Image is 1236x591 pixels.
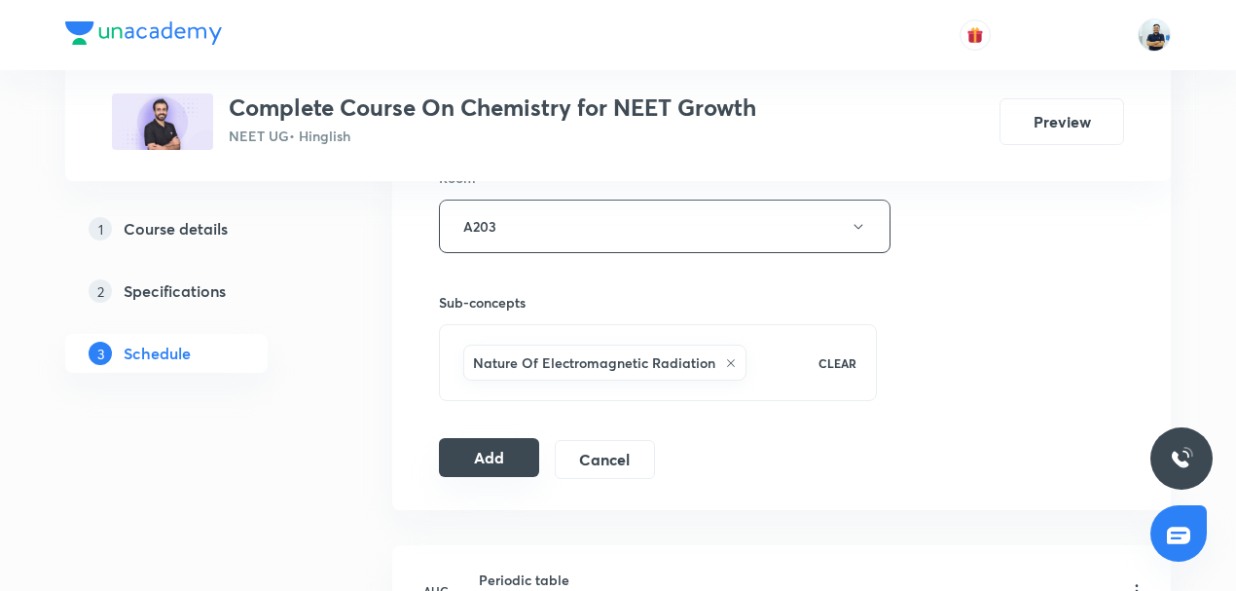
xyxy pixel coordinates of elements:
h3: Complete Course On Chemistry for NEET Growth [229,93,756,122]
h5: Specifications [124,279,226,303]
img: C7D45DDA-28A6-4815-B7F9-743B3463A98C_plus.png [112,93,213,150]
h6: Sub-concepts [439,292,877,313]
img: Company Logo [65,21,222,45]
img: avatar [966,26,984,44]
button: Preview [1000,98,1124,145]
p: CLEAR [818,354,856,372]
p: 2 [89,279,112,303]
button: avatar [960,19,991,51]
img: ttu [1170,447,1193,470]
p: NEET UG • Hinglish [229,126,756,146]
button: Cancel [555,440,655,479]
a: 1Course details [65,209,330,248]
h5: Course details [124,217,228,240]
a: 2Specifications [65,272,330,311]
p: 1 [89,217,112,240]
h6: Nature Of Electromagnetic Radiation [473,352,715,373]
h5: Schedule [124,342,191,365]
p: 3 [89,342,112,365]
img: URVIK PATEL [1138,18,1171,52]
h6: Periodic table [479,570,680,590]
a: Company Logo [65,21,222,50]
button: A203 [439,200,891,253]
button: Add [439,438,539,477]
